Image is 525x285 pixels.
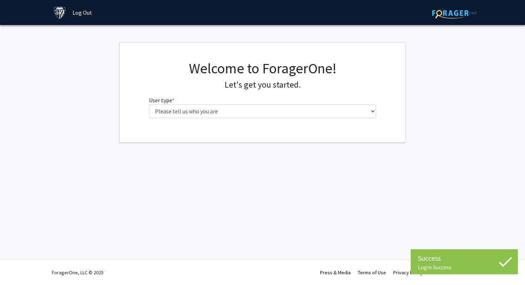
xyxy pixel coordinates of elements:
[418,253,511,264] div: Success
[393,269,423,276] a: Privacy Policy
[149,60,376,77] h1: Welcome to ForagerOne!
[54,6,66,19] img: Johns Hopkins University Logo
[5,253,30,280] iframe: Chat
[358,269,386,276] a: Terms of Use
[149,96,174,104] label: User type
[149,80,376,90] h4: Let's get you started.
[320,269,351,276] a: Press & Media
[432,8,477,19] img: ForagerOne Logo
[52,260,104,285] div: ForagerOne, LLC © 2025
[418,264,511,271] div: Login Success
